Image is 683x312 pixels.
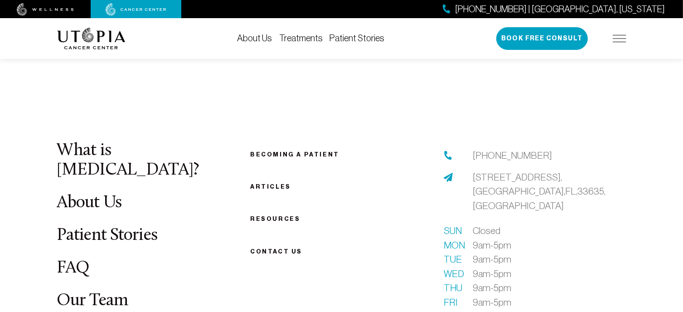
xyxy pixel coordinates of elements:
a: Treatments [279,33,323,43]
a: [PHONE_NUMBER] [473,148,552,163]
a: [STREET_ADDRESS],[GEOGRAPHIC_DATA],FL,33635,[GEOGRAPHIC_DATA] [473,170,626,213]
a: Becoming a patient [250,151,339,158]
a: Articles [250,183,291,190]
span: [STREET_ADDRESS], [GEOGRAPHIC_DATA], FL, 33635, [GEOGRAPHIC_DATA] [473,172,605,211]
span: Contact us [250,248,302,255]
span: 9am-5pm [473,281,511,295]
a: About Us [57,194,122,212]
span: 9am-5pm [473,238,511,253]
a: Patient Stories [57,227,158,244]
button: Book Free Consult [496,27,588,50]
img: logo [57,28,126,49]
span: 9am-5pm [473,295,511,310]
a: [PHONE_NUMBER] | [GEOGRAPHIC_DATA], [US_STATE] [443,3,665,16]
img: phone [444,151,453,160]
img: cancer center [106,3,166,16]
a: Our Team [57,292,128,310]
img: address [444,173,453,182]
img: icon-hamburger [613,35,626,42]
span: Fri [444,295,462,310]
span: 9am-5pm [473,252,511,267]
span: Closed [473,224,500,238]
span: [PHONE_NUMBER] | [GEOGRAPHIC_DATA], [US_STATE] [455,3,665,16]
span: Sun [444,224,462,238]
span: Mon [444,238,462,253]
a: About Us [237,33,272,43]
a: What is [MEDICAL_DATA]? [57,142,199,179]
span: Thu [444,281,462,295]
span: 9am-5pm [473,267,511,281]
img: wellness [17,3,74,16]
a: FAQ [57,259,90,277]
span: Wed [444,267,462,281]
span: Tue [444,252,462,267]
a: Patient Stories [330,33,385,43]
a: Resources [250,215,300,222]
